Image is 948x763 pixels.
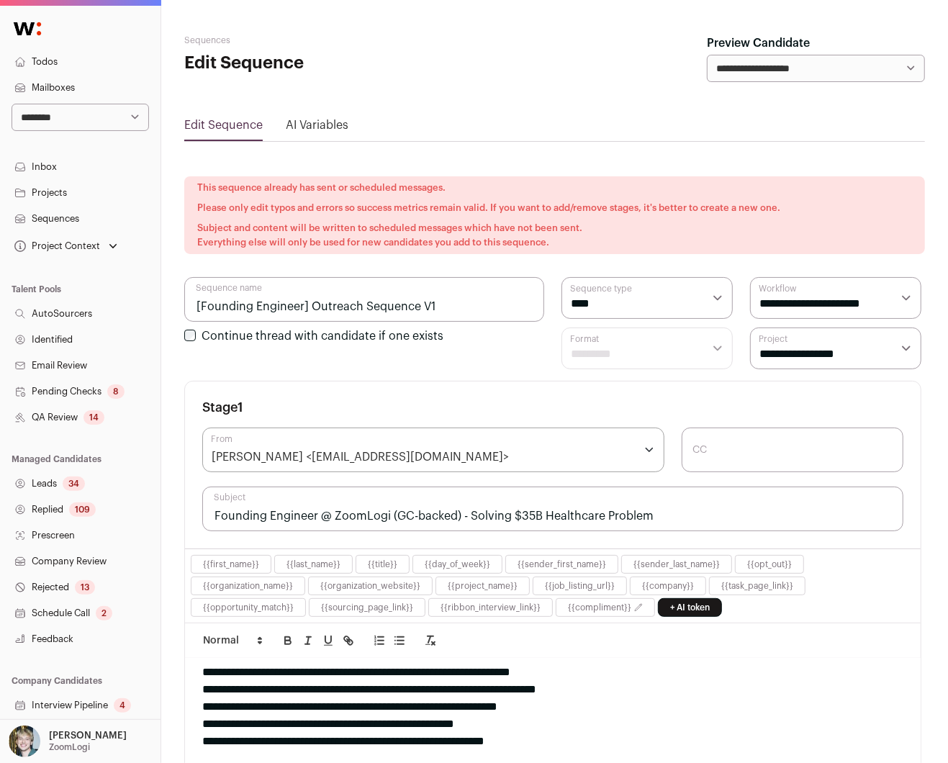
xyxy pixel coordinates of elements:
[202,487,903,531] input: Subject
[197,201,912,215] p: Please only edit typos and errors so success metrics remain valid. If you want to add/remove stag...
[518,559,606,570] button: {{sender_first_name}}
[69,502,96,517] div: 109
[321,602,413,613] button: {{sourcing_page_link}}
[682,428,904,472] input: CC
[184,119,263,131] a: Edit Sequence
[49,741,90,753] p: ZoomLogi
[12,236,120,256] button: Open dropdown
[658,598,722,617] a: + AI token
[96,606,112,620] div: 2
[184,52,431,75] h1: Edit Sequence
[203,580,293,592] button: {{organization_name}}
[545,580,615,592] button: {{job_listing_url}}
[75,580,95,595] div: 13
[63,477,85,491] div: 34
[6,726,130,757] button: Open dropdown
[633,559,720,570] button: {{sender_last_name}}
[441,602,541,613] button: {{ribbon_interview_link}}
[9,726,40,757] img: 6494470-medium_jpg
[286,119,348,131] a: AI Variables
[6,14,49,43] img: Wellfound
[642,580,694,592] button: {{company}}
[202,330,443,342] label: Continue thread with candidate if one exists
[425,559,490,570] button: {{day_of_week}}
[368,559,397,570] button: {{title}}
[12,240,100,252] div: Project Context
[114,698,131,713] div: 4
[49,730,127,741] p: [PERSON_NAME]
[747,559,792,570] button: {{opt_out}}
[568,602,631,613] button: {{compliment}}
[203,602,294,613] button: {{opportunity_match}}
[203,559,259,570] button: {{first_name}}
[197,221,912,250] p: Subject and content will be written to scheduled messages which have not been sent. Everything el...
[83,410,104,425] div: 14
[286,559,340,570] button: {{last_name}}
[320,580,420,592] button: {{organization_website}}
[238,401,243,414] span: 1
[184,36,230,45] a: Sequences
[212,448,509,466] div: [PERSON_NAME] <[EMAIL_ADDRESS][DOMAIN_NAME]>
[721,580,793,592] button: {{task_page_link}}
[202,399,243,416] h3: Stage
[707,35,810,52] label: Preview Candidate
[107,384,125,399] div: 8
[448,580,518,592] button: {{project_name}}
[184,277,544,322] input: Sequence name
[197,181,912,195] p: This sequence already has sent or scheduled messages.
